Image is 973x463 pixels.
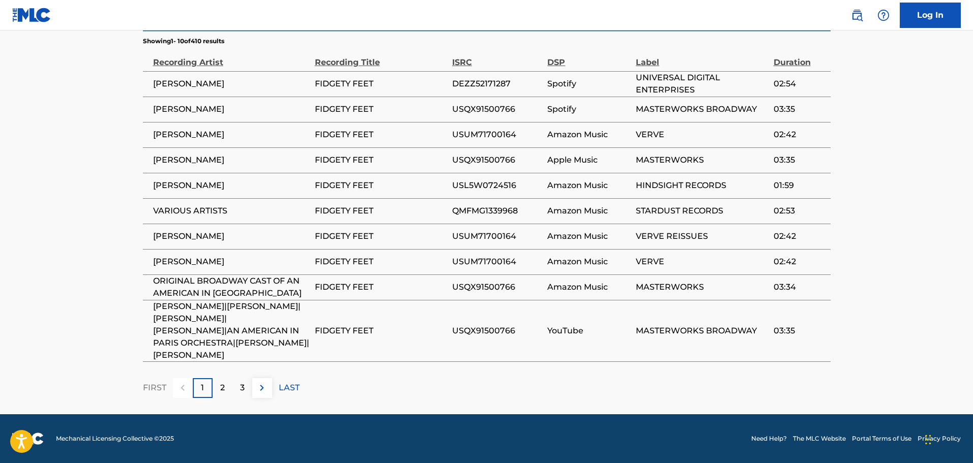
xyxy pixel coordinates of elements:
[452,256,542,268] span: USUM71700164
[636,72,768,96] span: UNIVERSAL DIGITAL ENTERPRISES
[452,281,542,293] span: USQX91500766
[153,78,310,90] span: [PERSON_NAME]
[774,154,825,166] span: 03:35
[774,230,825,242] span: 02:42
[774,103,825,115] span: 03:35
[256,382,268,394] img: right
[636,46,768,69] div: Label
[636,325,768,337] span: MASTERWORKS BROADWAY
[315,154,447,166] span: FIDGETY FEET
[774,281,825,293] span: 03:34
[851,9,863,21] img: search
[547,154,631,166] span: Apple Music
[201,382,204,394] p: 1
[315,46,447,69] div: Recording Title
[774,46,825,69] div: Duration
[315,325,447,337] span: FIDGETY FEET
[143,37,224,46] p: Showing 1 - 10 of 410 results
[636,154,768,166] span: MASTERWORKS
[220,382,225,394] p: 2
[12,8,51,22] img: MLC Logo
[547,205,631,217] span: Amazon Music
[547,256,631,268] span: Amazon Music
[547,46,631,69] div: DSP
[877,9,890,21] img: help
[847,5,867,25] a: Public Search
[852,434,911,443] a: Portal Terms of Use
[452,103,542,115] span: USQX91500766
[153,46,310,69] div: Recording Artist
[547,179,631,192] span: Amazon Music
[452,78,542,90] span: DEZZ52171287
[547,78,631,90] span: Spotify
[153,129,310,141] span: [PERSON_NAME]
[636,230,768,242] span: VERVE REISSUES
[315,179,447,192] span: FIDGETY FEET
[452,129,542,141] span: USUM71700164
[636,281,768,293] span: MASTERWORKS
[12,433,44,445] img: logo
[452,46,542,69] div: ISRC
[925,424,931,455] div: Drag
[636,256,768,268] span: VERVE
[315,281,447,293] span: FIDGETY FEET
[315,78,447,90] span: FIDGETY FEET
[547,230,631,242] span: Amazon Music
[873,5,894,25] div: Help
[774,325,825,337] span: 03:35
[452,325,542,337] span: USQX91500766
[793,434,846,443] a: The MLC Website
[774,256,825,268] span: 02:42
[56,434,174,443] span: Mechanical Licensing Collective © 2025
[922,414,973,463] iframe: Chat Widget
[636,205,768,217] span: STARDUST RECORDS
[153,103,310,115] span: [PERSON_NAME]
[452,230,542,242] span: USUM71700164
[315,129,447,141] span: FIDGETY FEET
[452,205,542,217] span: QMFMG1339968
[153,179,310,192] span: [PERSON_NAME]
[153,230,310,242] span: [PERSON_NAME]
[153,300,310,361] span: [PERSON_NAME]|[PERSON_NAME]|[PERSON_NAME]|[PERSON_NAME]|AN AMERICAN IN PARIS ORCHESTRA|[PERSON_NA...
[636,103,768,115] span: MASTERWORKS BROADWAY
[636,129,768,141] span: VERVE
[774,205,825,217] span: 02:53
[315,256,447,268] span: FIDGETY FEET
[153,205,310,217] span: VARIOUS ARTISTS
[315,230,447,242] span: FIDGETY FEET
[153,256,310,268] span: [PERSON_NAME]
[751,434,787,443] a: Need Help?
[636,179,768,192] span: HINDSIGHT RECORDS
[153,275,310,299] span: ORIGINAL BROADWAY CAST OF AN AMERICAN IN [GEOGRAPHIC_DATA]
[143,382,166,394] p: FIRST
[918,434,961,443] a: Privacy Policy
[774,78,825,90] span: 02:54
[279,382,300,394] p: LAST
[315,103,447,115] span: FIDGETY FEET
[774,179,825,192] span: 01:59
[774,129,825,141] span: 02:42
[315,205,447,217] span: FIDGETY FEET
[153,154,310,166] span: [PERSON_NAME]
[452,154,542,166] span: USQX91500766
[240,382,245,394] p: 3
[547,103,631,115] span: Spotify
[547,281,631,293] span: Amazon Music
[547,129,631,141] span: Amazon Music
[452,179,542,192] span: USL5W0724516
[900,3,961,28] a: Log In
[547,325,631,337] span: YouTube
